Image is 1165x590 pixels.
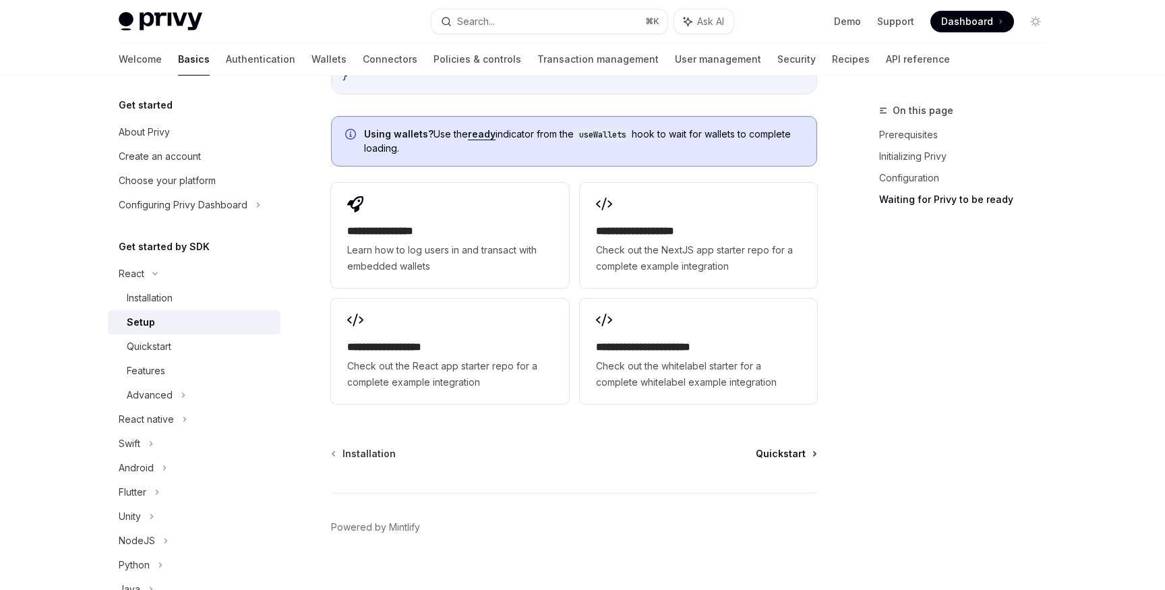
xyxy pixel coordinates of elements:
a: Installation [108,286,280,310]
div: Configuring Privy Dashboard [119,197,247,213]
div: Advanced [127,387,173,403]
a: Recipes [832,43,870,76]
button: Toggle dark mode [1025,11,1046,32]
a: **** **** **** *Learn how to log users in and transact with embedded wallets [331,183,568,288]
a: Setup [108,310,280,334]
a: Policies & controls [434,43,521,76]
div: Features [127,363,165,379]
a: Wallets [311,43,347,76]
div: React [119,266,144,282]
div: React native [119,411,174,427]
div: Setup [127,314,155,330]
span: ⌘ K [645,16,659,27]
div: Choose your platform [119,173,216,189]
a: ready [468,128,496,140]
a: Basics [178,43,210,76]
a: Authentication [226,43,295,76]
div: NodeJS [119,533,155,549]
h5: Get started by SDK [119,239,210,255]
a: Installation [332,447,396,461]
div: Unity [119,508,141,525]
a: Security [777,43,816,76]
a: API reference [886,43,950,76]
div: Flutter [119,484,146,500]
a: Support [877,15,914,28]
span: Installation [342,447,396,461]
a: Configuration [879,167,1057,189]
a: Transaction management [537,43,659,76]
button: Search...⌘K [431,9,667,34]
a: Prerequisites [879,124,1057,146]
div: About Privy [119,124,170,140]
strong: Using wallets? [364,128,434,140]
span: Ask AI [697,15,724,28]
div: Quickstart [127,338,171,355]
span: Dashboard [941,15,993,28]
span: Check out the NextJS app starter repo for a complete example integration [596,242,801,274]
svg: Info [345,129,359,142]
span: Learn how to log users in and transact with embedded wallets [347,242,552,274]
span: Use the indicator from the hook to wait for wallets to complete loading. [364,127,803,155]
code: useWallets [574,128,632,142]
span: } [342,70,348,82]
div: Create an account [119,148,201,165]
div: Installation [127,290,173,306]
span: Check out the React app starter repo for a complete example integration [347,358,552,390]
img: light logo [119,12,202,31]
a: Powered by Mintlify [331,521,420,534]
a: Dashboard [930,11,1014,32]
a: Quickstart [108,334,280,359]
a: Choose your platform [108,169,280,193]
span: On this page [893,102,953,119]
a: Welcome [119,43,162,76]
a: Connectors [363,43,417,76]
div: Python [119,557,150,573]
a: About Privy [108,120,280,144]
a: **** **** **** ****Check out the NextJS app starter repo for a complete example integration [580,183,817,288]
span: Check out the whitelabel starter for a complete whitelabel example integration [596,358,801,390]
a: Features [108,359,280,383]
div: Android [119,460,154,476]
a: User management [675,43,761,76]
a: **** **** **** **** ***Check out the whitelabel starter for a complete whitelabel example integra... [580,299,817,404]
a: **** **** **** ***Check out the React app starter repo for a complete example integration [331,299,568,404]
a: Waiting for Privy to be ready [879,189,1057,210]
a: Initializing Privy [879,146,1057,167]
button: Ask AI [674,9,734,34]
h5: Get started [119,97,173,113]
a: Create an account [108,144,280,169]
div: Search... [457,13,495,30]
a: Demo [834,15,861,28]
div: Swift [119,436,140,452]
span: Quickstart [756,447,806,461]
a: Quickstart [756,447,816,461]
